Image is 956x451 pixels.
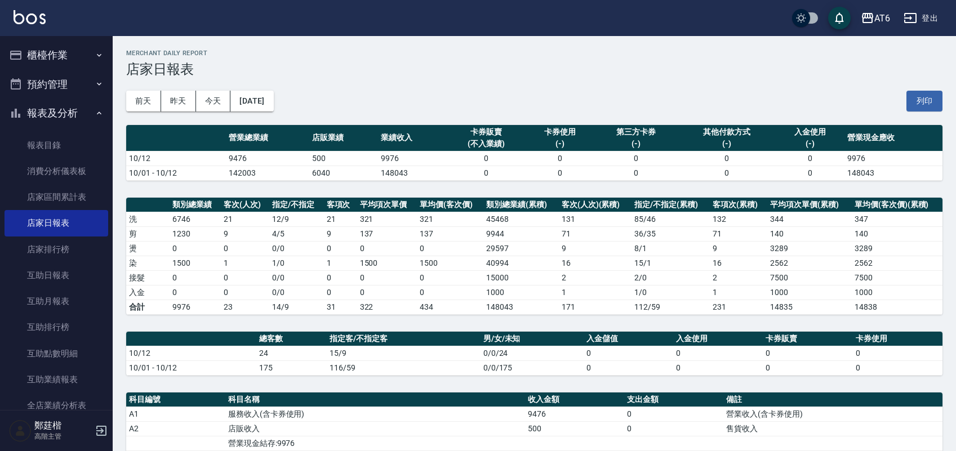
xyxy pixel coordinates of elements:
a: 互助月報表 [5,288,108,314]
td: 0 [221,270,269,285]
th: 營業總業績 [226,125,309,151]
td: 322 [357,300,417,314]
h2: Merchant Daily Report [126,50,942,57]
td: 132 [710,212,767,226]
img: Person [9,419,32,442]
button: 前天 [126,91,161,111]
table: a dense table [126,332,942,376]
td: 9476 [226,151,309,166]
td: 0 [357,285,417,300]
td: 售貨收入 [723,421,942,436]
td: 0 [357,241,417,256]
th: 科目編號 [126,392,225,407]
td: 0 [417,285,483,300]
td: 1500 [417,256,483,270]
a: 互助排行榜 [5,314,108,340]
td: 344 [767,212,852,226]
td: 9976 [170,300,221,314]
a: 互助業績報表 [5,367,108,392]
td: A1 [126,407,225,421]
td: 14838 [852,300,942,314]
td: 116/59 [327,360,481,375]
td: 29597 [483,241,559,256]
td: 14/9 [269,300,323,314]
td: 9 [221,226,269,241]
th: 客次(人次)(累積) [559,198,632,212]
td: 0 [221,241,269,256]
td: 店販收入 [225,421,525,436]
td: 140 [767,226,852,241]
div: 卡券販賣 [450,126,523,138]
td: 0 [594,166,678,180]
td: 0 [673,346,763,360]
td: 0 [417,241,483,256]
button: 登出 [899,8,942,29]
td: 24 [256,346,327,360]
div: AT6 [874,11,890,25]
td: 0 [447,166,526,180]
button: 列印 [906,91,942,111]
td: 140 [852,226,942,241]
a: 消費分析儀表板 [5,158,108,184]
td: 500 [309,151,378,166]
th: 男/女/未知 [481,332,584,346]
button: 報表及分析 [5,99,108,128]
td: 0 / 0 [269,285,323,300]
td: 1 [221,256,269,270]
td: 40994 [483,256,559,270]
td: 9944 [483,226,559,241]
td: 1000 [852,285,942,300]
td: 36 / 35 [632,226,710,241]
div: 卡券使用 [528,126,592,138]
button: 昨天 [161,91,196,111]
button: save [828,7,851,29]
td: 0 [324,241,357,256]
td: 0 [170,270,221,285]
td: 入金 [126,285,170,300]
img: Logo [14,10,46,24]
td: 10/12 [126,346,256,360]
td: 接髮 [126,270,170,285]
td: 9 [559,241,632,256]
td: 0 [170,285,221,300]
td: 燙 [126,241,170,256]
td: 142003 [226,166,309,180]
td: 洗 [126,212,170,226]
th: 指定/不指定 [269,198,323,212]
td: 0 [526,166,594,180]
th: 平均項次單價(累積) [767,198,852,212]
td: 0 [673,360,763,375]
td: 7500 [767,270,852,285]
button: 櫃檯作業 [5,41,108,70]
td: 21 [221,212,269,226]
td: 175 [256,360,327,375]
th: 類別總業績 [170,198,221,212]
td: 0 [853,346,942,360]
td: 0/0/24 [481,346,584,360]
td: 15000 [483,270,559,285]
td: 148043 [483,300,559,314]
th: 卡券使用 [853,332,942,346]
td: 434 [417,300,483,314]
th: 入金儲值 [584,332,673,346]
td: 1500 [170,256,221,270]
td: 112/59 [632,300,710,314]
td: 16 [559,256,632,270]
td: 9476 [525,407,624,421]
td: 0/0/175 [481,360,584,375]
td: 148043 [378,166,447,180]
td: 0 [763,346,852,360]
td: 0 [624,421,723,436]
td: 2562 [767,256,852,270]
td: 1230 [170,226,221,241]
td: 1500 [357,256,417,270]
div: (-) [528,138,592,150]
td: 0 [417,270,483,285]
td: 71 [710,226,767,241]
th: 科目名稱 [225,392,525,407]
th: 客項次(累積) [710,198,767,212]
td: 2 [559,270,632,285]
td: 10/01 - 10/12 [126,360,256,375]
td: 0 [324,270,357,285]
th: 類別總業績(累積) [483,198,559,212]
